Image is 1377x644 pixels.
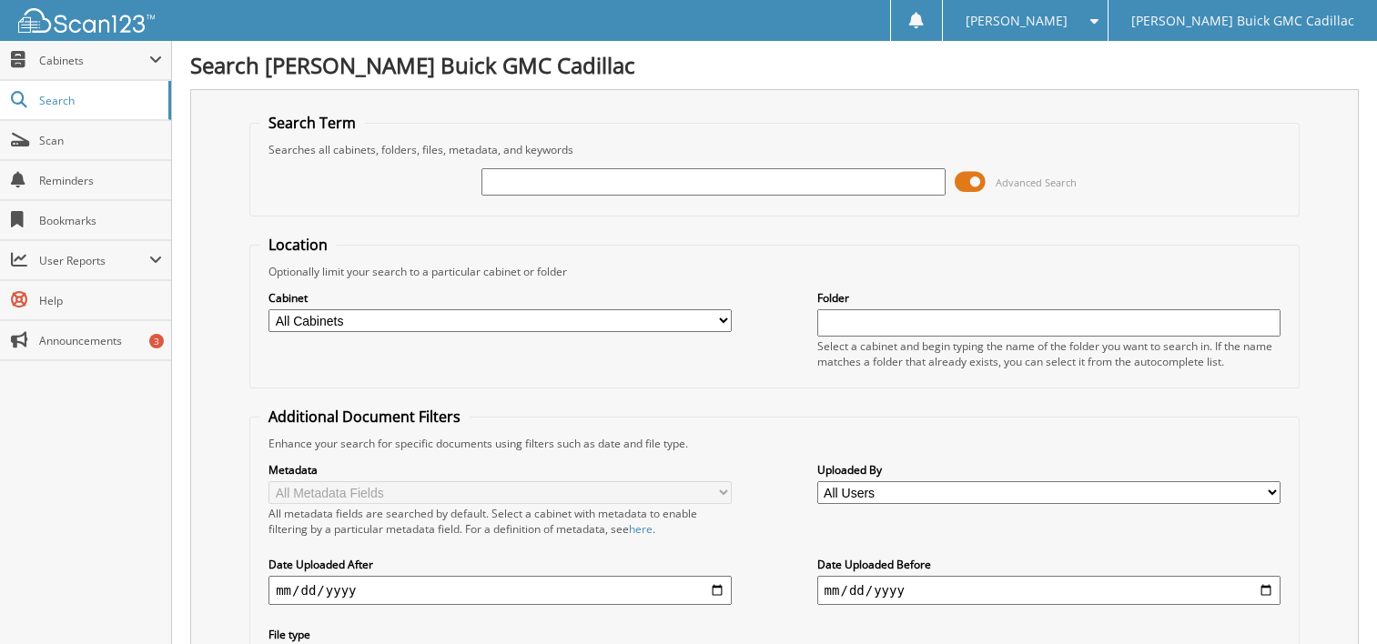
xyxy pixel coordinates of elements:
[629,521,653,537] a: here
[18,8,155,33] img: scan123-logo-white.svg
[817,462,1281,478] label: Uploaded By
[259,235,337,255] legend: Location
[39,93,159,108] span: Search
[817,338,1281,369] div: Select a cabinet and begin typing the name of the folder you want to search in. If the name match...
[259,264,1290,279] div: Optionally limit your search to a particular cabinet or folder
[39,333,162,348] span: Announcements
[39,173,162,188] span: Reminders
[817,557,1281,572] label: Date Uploaded Before
[149,334,164,348] div: 3
[268,576,732,605] input: start
[190,50,1359,80] h1: Search [PERSON_NAME] Buick GMC Cadillac
[268,290,732,306] label: Cabinet
[996,176,1077,189] span: Advanced Search
[1131,15,1354,26] span: [PERSON_NAME] Buick GMC Cadillac
[817,290,1281,306] label: Folder
[966,15,1068,26] span: [PERSON_NAME]
[268,462,732,478] label: Metadata
[259,113,365,133] legend: Search Term
[39,253,149,268] span: User Reports
[39,133,162,148] span: Scan
[259,142,1290,157] div: Searches all cabinets, folders, files, metadata, and keywords
[39,213,162,228] span: Bookmarks
[268,627,732,642] label: File type
[268,557,732,572] label: Date Uploaded After
[259,407,470,427] legend: Additional Document Filters
[268,506,732,537] div: All metadata fields are searched by default. Select a cabinet with metadata to enable filtering b...
[817,576,1281,605] input: end
[39,293,162,308] span: Help
[259,436,1290,451] div: Enhance your search for specific documents using filters such as date and file type.
[39,53,149,68] span: Cabinets
[1286,557,1377,644] iframe: Chat Widget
